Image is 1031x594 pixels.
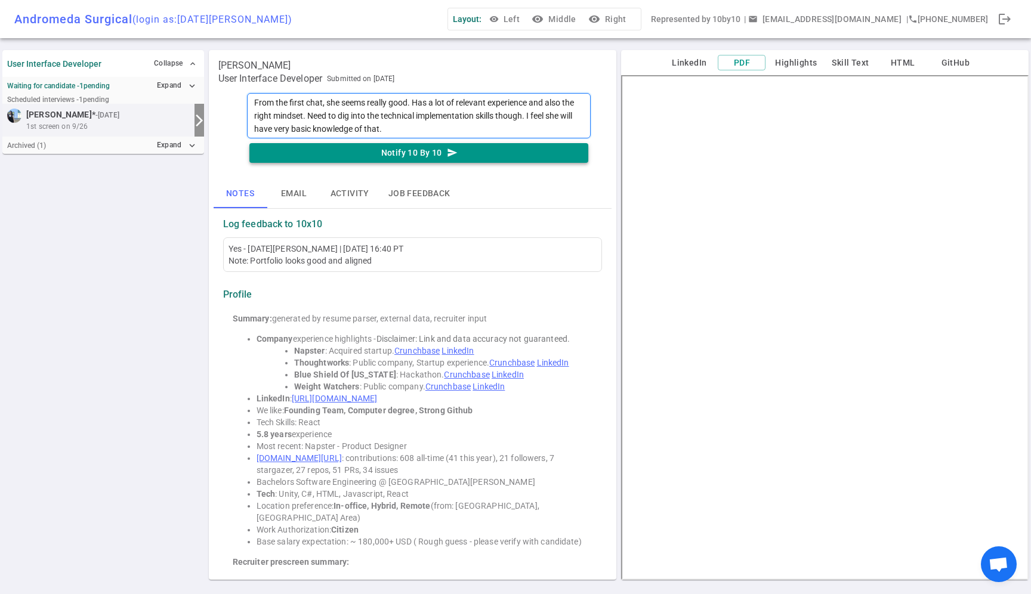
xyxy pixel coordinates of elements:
div: Done [993,7,1017,31]
i: expand_more [187,81,197,91]
li: Tech Skills: React [257,416,592,428]
li: : [257,392,592,404]
span: logout [998,12,1012,26]
span: Disclaimer: Link and data accuracy not guaranteed. [376,334,570,344]
a: [URL][DOMAIN_NAME] [292,394,377,403]
strong: Summary: [233,314,272,323]
textarea: From the first chat, she seems really good. Has a lot of relevant experience and also the right m... [247,93,591,138]
li: : Public company, Startup experience. [294,357,592,369]
small: - [DATE] [95,110,119,120]
li: Most recent: Napster - Product Designer [257,440,592,452]
i: send [447,147,458,158]
li: : Hackathon. [294,369,592,380]
small: Archived ( 1 ) [7,141,46,150]
a: Crunchbase [444,370,489,379]
button: LinkedIn [665,55,713,70]
a: LinkedIn [473,382,505,391]
button: Collapse [151,55,199,72]
i: arrow_forward_ios [192,113,206,128]
a: LinkedIn [537,358,569,367]
button: Expandexpand_more [154,77,199,94]
button: PDF [718,55,765,71]
li: Base salary expectation: ~ 180,000+ USD ( Rough guess - please verify with candidate) [257,536,592,547]
li: Bachelors Software Engineering @ [GEOGRAPHIC_DATA][PERSON_NAME] [257,476,592,488]
div: Yes - [DATE][PERSON_NAME] | [DATE] 16:40 PT Note: Portfolio looks good and aligned [229,243,597,267]
li: : contributions: 608 all-time (41 this year), 21 followers, 7 stargazer, 27 repos, 51 PRs, 34 issues [257,452,592,476]
span: Submitted on [DATE] [327,73,394,85]
img: c71242d41979be291fd4fc4e6bf8b5af [7,109,21,123]
a: [DOMAIN_NAME][URL] [257,453,342,463]
i: phone [908,14,918,24]
span: email [748,14,758,24]
button: Highlights [770,55,822,70]
a: Crunchbase [425,382,471,391]
div: Represented by 10by10 | | [PHONE_NUMBER] [651,8,988,30]
strong: Weight Watchers [294,382,360,391]
button: Expandexpand_more [154,137,199,154]
button: Email [267,180,321,208]
strong: Napster [294,346,325,355]
li: experience highlights - [257,333,592,345]
li: : Public company. [294,380,592,392]
li: : Acquired startup. [294,345,592,357]
span: visibility [489,14,499,24]
div: generated by resume parser, external data, recruiter input [233,313,592,324]
button: GitHub [931,55,979,70]
span: User Interface Developer [218,73,323,85]
li: Location preference: (from: [GEOGRAPHIC_DATA], [GEOGRAPHIC_DATA] Area) [257,500,592,524]
li: experience [257,428,592,440]
a: Crunchbase [394,346,440,355]
strong: In-office, Hybrid, Remote [334,501,430,511]
span: expand_less [188,59,197,69]
strong: 5.8 years [257,429,292,439]
strong: Recruiter prescreen summary: [233,557,350,567]
button: Open a message box [746,8,906,30]
div: Open chat [981,546,1017,582]
button: Job feedback [379,180,460,208]
strong: Waiting for candidate - 1 pending [7,82,110,90]
strong: Tech [257,489,276,499]
button: Skill Text [826,55,874,70]
a: LinkedIn [492,370,524,379]
strong: Thoughtworks [294,358,350,367]
strong: Log feedback to 10x10 [223,218,323,230]
button: Notes [214,180,267,208]
span: [PERSON_NAME] [26,109,92,121]
strong: Company [257,334,293,344]
li: : Unity, C#, HTML, Javascript, React [257,488,592,500]
button: Activity [321,180,379,208]
strong: User Interface Developer [7,59,101,69]
span: (login as: [DATE][PERSON_NAME] ) [132,14,292,25]
strong: Blue Shield Of [US_STATE] [294,370,396,379]
strong: Citizen [331,525,359,534]
span: Layout: [453,14,481,24]
div: Andromeda Surgical [14,12,292,26]
span: [PERSON_NAME] [218,60,291,72]
button: visibilityRight [586,8,631,30]
div: basic tabs example [214,180,612,208]
button: Left [486,8,524,30]
a: Crunchbase [489,358,535,367]
strong: LinkedIn [257,394,290,403]
button: Notify 10 By 10send [249,143,588,163]
button: HTML [879,55,927,70]
i: visibility [588,13,600,25]
strong: Founding Team, Computer degree, Strong Github [284,406,473,415]
li: We like: [257,404,592,416]
small: Scheduled interviews - 1 pending [7,95,109,104]
i: expand_more [187,140,197,151]
span: 1st screen on 9/26 [26,121,88,132]
strong: Profile [223,289,252,301]
li: Work Authorization: [257,524,592,536]
iframe: candidate_document_preview__iframe [621,75,1029,580]
button: visibilityMiddle [529,8,581,30]
i: visibility [532,13,544,25]
a: LinkedIn [442,346,474,355]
